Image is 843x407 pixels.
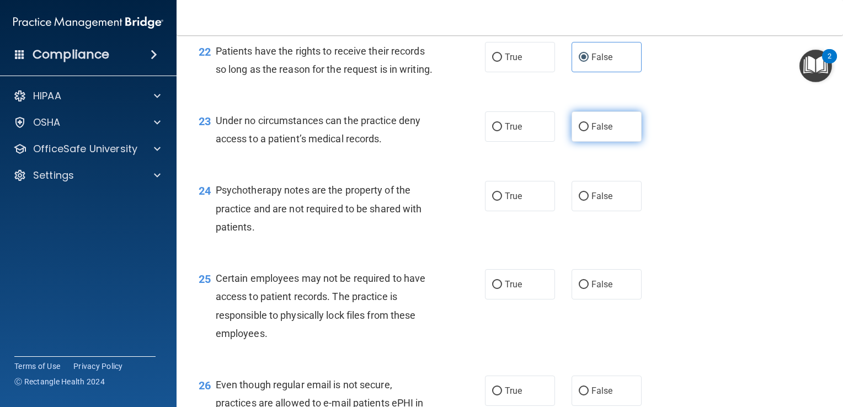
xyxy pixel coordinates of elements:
[492,53,502,62] input: True
[33,89,61,103] p: HIPAA
[579,192,589,201] input: False
[33,142,137,156] p: OfficeSafe University
[13,169,161,182] a: Settings
[14,376,105,387] span: Ⓒ Rectangle Health 2024
[505,121,522,132] span: True
[492,192,502,201] input: True
[505,279,522,290] span: True
[216,115,420,144] span: Under no circumstances can the practice deny access to a patient’s medical records.
[216,272,426,339] span: Certain employees may not be required to have access to patient records. The practice is responsi...
[591,121,613,132] span: False
[216,184,422,232] span: Psychotherapy notes are the property of the practice and are not required to be shared with patie...
[199,115,211,128] span: 23
[579,281,589,289] input: False
[13,12,163,34] img: PMB logo
[591,279,613,290] span: False
[216,45,433,75] span: Patients have the rights to receive their records so long as the reason for the request is in wri...
[73,361,123,372] a: Privacy Policy
[199,45,211,58] span: 22
[199,272,211,286] span: 25
[13,89,161,103] a: HIPAA
[505,191,522,201] span: True
[199,379,211,392] span: 26
[13,142,161,156] a: OfficeSafe University
[33,116,61,129] p: OSHA
[33,47,109,62] h4: Compliance
[591,385,613,396] span: False
[579,123,589,131] input: False
[13,116,161,129] a: OSHA
[828,56,831,71] div: 2
[14,361,60,372] a: Terms of Use
[492,123,502,131] input: True
[579,387,589,395] input: False
[492,387,502,395] input: True
[799,50,832,82] button: Open Resource Center, 2 new notifications
[33,169,74,182] p: Settings
[505,52,522,62] span: True
[591,191,613,201] span: False
[591,52,613,62] span: False
[199,184,211,197] span: 24
[505,385,522,396] span: True
[492,281,502,289] input: True
[579,53,589,62] input: False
